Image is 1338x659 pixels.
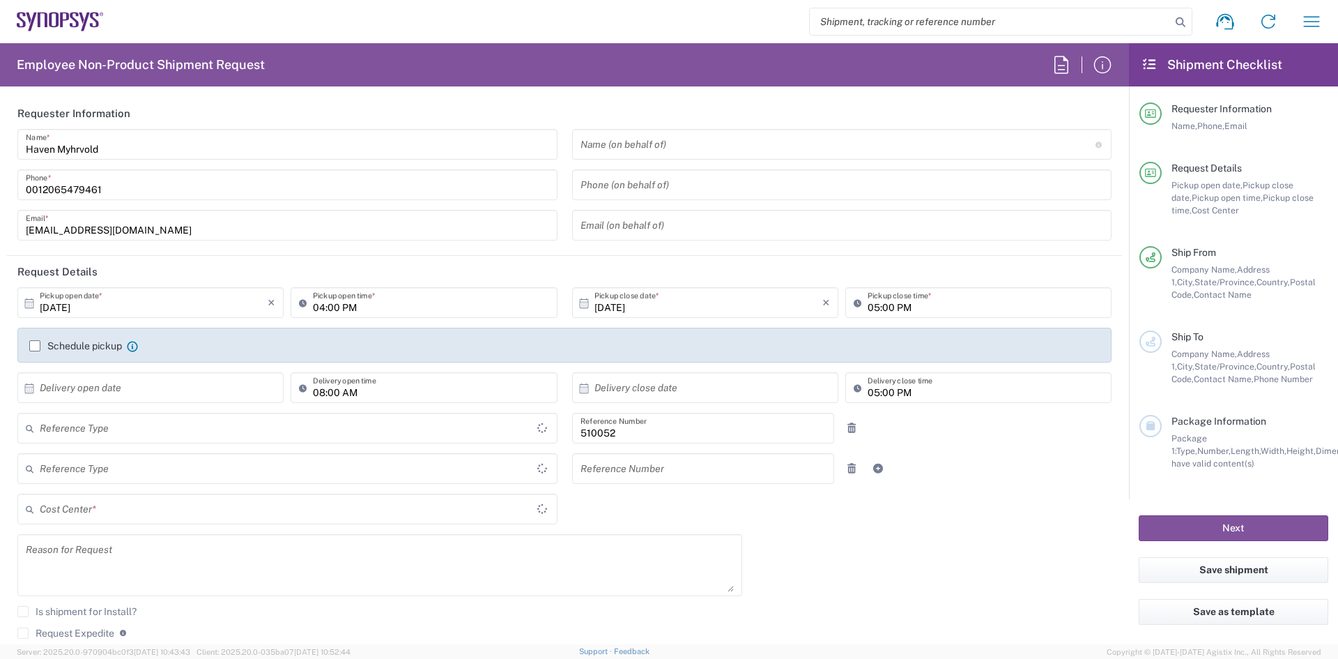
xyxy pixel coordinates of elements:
i: × [822,291,830,314]
label: Request Expedite [17,628,114,639]
i: × [268,291,275,314]
span: Height, [1286,446,1316,456]
button: Next [1139,515,1328,541]
span: Country, [1256,361,1290,372]
button: Save as template [1139,599,1328,625]
span: Email [1224,121,1247,131]
span: Length, [1231,446,1261,456]
h2: Requester Information [17,107,130,121]
label: Is shipment for Install? [17,606,137,617]
span: City, [1177,361,1194,372]
button: Save shipment [1139,557,1328,583]
span: Company Name, [1171,349,1237,359]
span: Copyright © [DATE]-[DATE] Agistix Inc., All Rights Reserved [1107,646,1321,658]
span: Contact Name [1194,289,1252,300]
span: Ship From [1171,247,1216,258]
span: Phone Number [1254,374,1313,384]
span: [DATE] 10:43:43 [134,648,190,656]
span: Width, [1261,446,1286,456]
span: Name, [1171,121,1197,131]
span: Client: 2025.20.0-035ba07 [197,648,351,656]
a: Remove Reference [842,418,861,438]
span: Phone, [1197,121,1224,131]
h2: Shipment Checklist [1141,56,1282,73]
h2: Request Details [17,265,98,279]
span: Country, [1256,277,1290,287]
span: Package 1: [1171,433,1207,456]
span: Server: 2025.20.0-970904bc0f3 [17,648,190,656]
span: Package Information [1171,416,1266,427]
span: Number, [1197,446,1231,456]
input: Shipment, tracking or reference number [810,8,1171,35]
label: Schedule pickup [29,340,122,351]
span: Contact Name, [1194,374,1254,384]
span: Requester Information [1171,103,1272,114]
a: Add Reference [868,459,888,478]
span: State/Province, [1194,361,1256,372]
span: Cost Center [1192,205,1239,215]
span: Company Name, [1171,264,1237,275]
span: Ship To [1171,331,1204,342]
span: City, [1177,277,1194,287]
a: Feedback [614,647,649,656]
span: [DATE] 10:52:44 [294,648,351,656]
a: Support [579,647,614,656]
span: State/Province, [1194,277,1256,287]
span: Type, [1176,446,1197,456]
span: Pickup open date, [1171,180,1243,190]
a: Remove Reference [842,459,861,478]
span: Request Details [1171,162,1242,174]
h2: Employee Non-Product Shipment Request [17,56,265,73]
span: Pickup open time, [1192,192,1263,203]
